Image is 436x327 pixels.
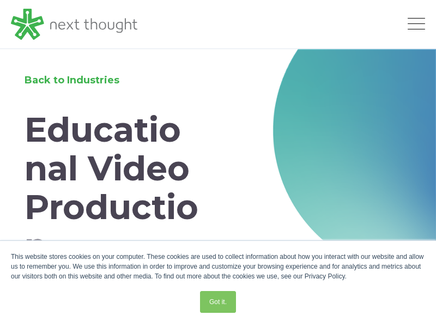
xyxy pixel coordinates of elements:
a: Back to Industries [25,74,119,86]
button: Open Mobile Menu [408,18,425,31]
img: LG - NextThought Logo [11,9,137,40]
a: Got it. [200,291,236,313]
div: This website stores cookies on your computer. These cookies are used to collect information about... [11,252,425,281]
h1: Educational Video Production Company [25,111,199,305]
